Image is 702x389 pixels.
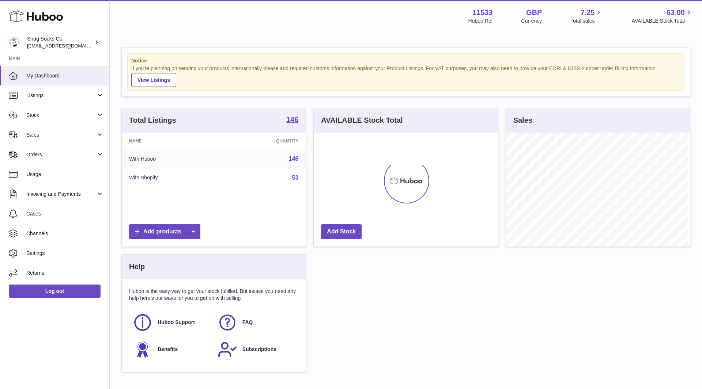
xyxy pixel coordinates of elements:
[27,35,93,49] div: Snug Socks Co.
[570,8,603,24] a: 7.25 Total sales
[26,230,104,237] span: Channels
[321,115,403,125] h3: AVAILABLE Stock Total
[122,168,221,187] td: With Shopify
[286,116,298,125] a: 146
[513,115,532,125] h3: Sales
[26,191,96,198] span: Invoicing and Payments
[26,171,104,178] span: Usage
[129,115,176,125] h3: Total Listings
[122,133,221,149] th: Name
[289,156,299,162] a: 146
[26,131,96,138] span: Sales
[27,43,107,49] span: [EMAIL_ADDRESS][DOMAIN_NAME]
[218,340,295,359] a: Subscriptions
[26,250,104,257] span: Settings
[581,8,595,18] span: 7.25
[133,313,210,332] a: Huboo Support
[129,288,298,302] p: Huboo is the easy way to get your stock fulfilled. But incase you need any help here's our ways f...
[468,18,493,24] div: Huboo Ref
[286,116,298,123] strong: 146
[26,270,104,277] span: Returns
[526,8,542,18] strong: GBP
[26,92,96,99] span: Listings
[26,112,96,119] span: Stock
[292,175,299,181] a: 53
[129,224,200,239] a: Add products
[122,149,221,168] td: With Huboo
[131,73,176,87] a: View Listings
[158,319,195,326] span: Huboo Support
[321,224,362,239] a: Add Stock
[131,57,680,64] strong: Notice
[26,72,104,79] span: My Dashboard
[221,133,306,149] th: Quantity
[129,262,145,272] h3: Help
[472,8,493,18] strong: 11533
[9,37,20,48] img: info@snugsocks.co.uk
[631,8,693,24] a: 63.00 AVAILABLE Stock Total
[26,210,104,217] span: Cases
[631,18,693,24] span: AVAILABLE Stock Total
[242,346,276,353] span: Subscriptions
[218,313,295,332] a: FAQ
[521,18,542,24] div: Currency
[158,346,178,353] span: Benefits
[570,18,603,24] span: Total sales
[667,8,685,18] span: 63.00
[131,65,680,87] div: If you're planning on sending your products internationally please add required customs informati...
[26,151,96,158] span: Orders
[9,285,101,298] a: Log out
[133,340,210,359] a: Benefits
[242,319,253,326] span: FAQ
